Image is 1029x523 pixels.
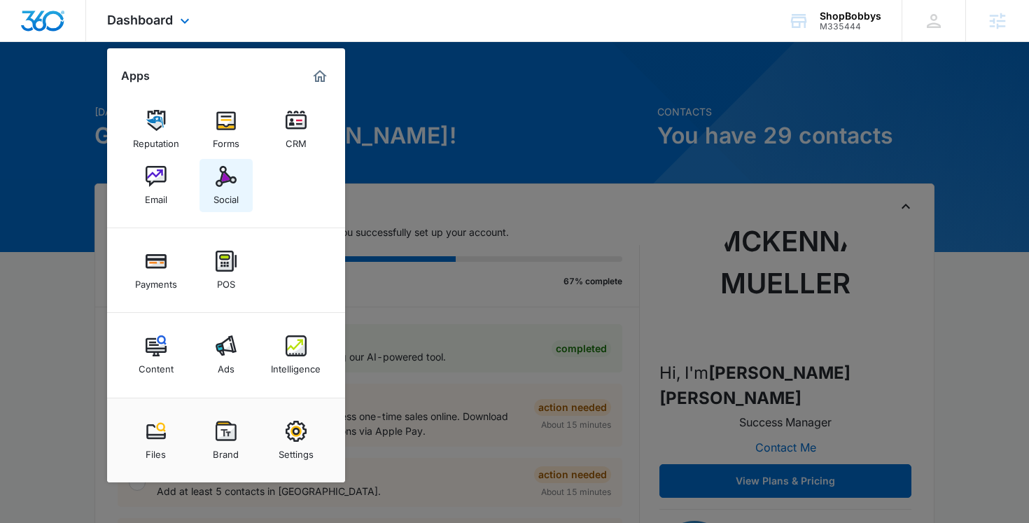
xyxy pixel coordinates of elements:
h2: Apps [121,69,150,83]
div: Payments [135,272,177,290]
a: Brand [199,414,253,467]
div: Domain: [DOMAIN_NAME] [36,36,154,48]
a: Intelligence [269,328,323,382]
div: Social [213,187,239,205]
a: Payments [129,244,183,297]
a: Email [129,159,183,212]
div: Domain Overview [53,83,125,92]
div: Brand [213,442,239,460]
div: Settings [279,442,314,460]
div: v 4.0.25 [39,22,69,34]
img: website_grey.svg [22,36,34,48]
div: Intelligence [271,356,321,375]
img: logo_orange.svg [22,22,34,34]
img: tab_domain_overview_orange.svg [38,81,49,92]
a: Marketing 360® Dashboard [309,65,331,88]
div: account name [820,11,881,22]
div: Reputation [133,131,179,149]
a: Reputation [129,103,183,156]
a: Ads [199,328,253,382]
div: Email [145,187,167,205]
div: account id [820,22,881,32]
a: CRM [269,103,323,156]
div: Files [146,442,166,460]
a: POS [199,244,253,297]
a: Social [199,159,253,212]
div: Keywords by Traffic [155,83,236,92]
a: Forms [199,103,253,156]
a: Content [129,328,183,382]
img: tab_keywords_by_traffic_grey.svg [139,81,150,92]
div: Content [139,356,174,375]
div: Ads [218,356,234,375]
a: Files [129,414,183,467]
span: Dashboard [107,13,173,27]
div: CRM [286,131,307,149]
div: Forms [213,131,239,149]
div: POS [217,272,235,290]
a: Settings [269,414,323,467]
